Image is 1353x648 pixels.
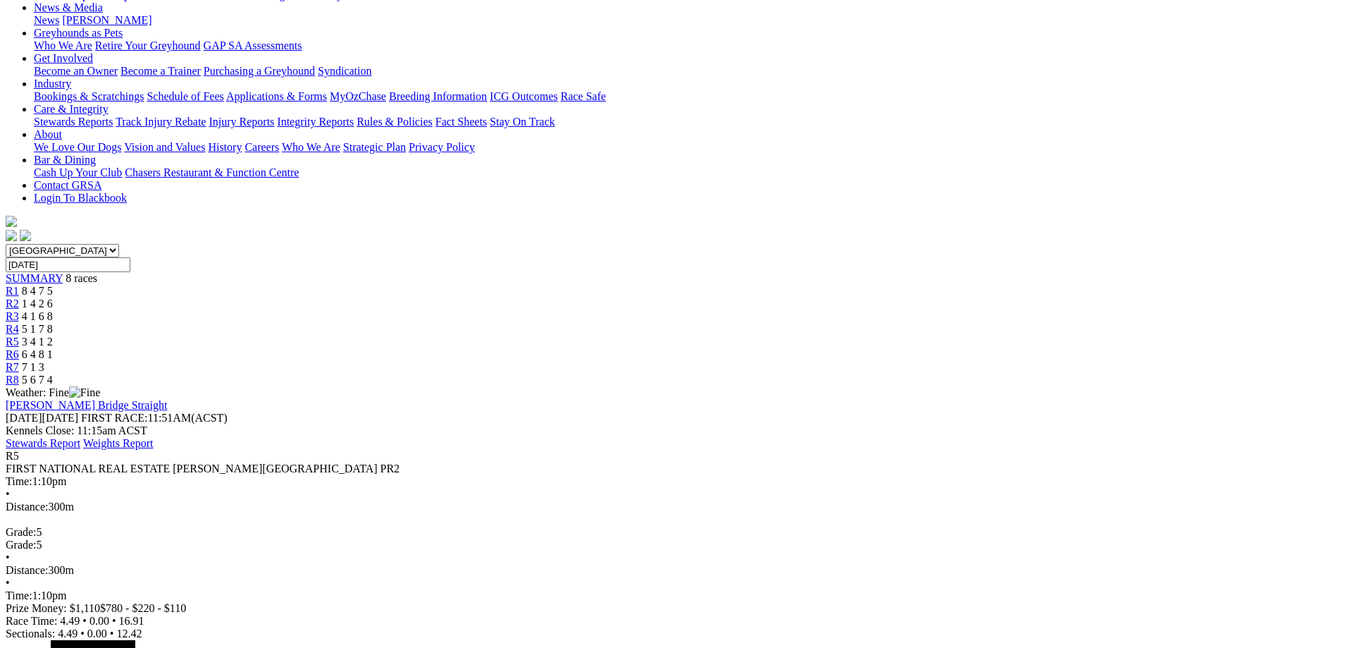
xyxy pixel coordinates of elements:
a: Industry [34,78,71,90]
a: Care & Integrity [34,103,109,115]
span: • [112,615,116,627]
span: 5 1 7 8 [22,323,53,335]
a: History [208,141,242,153]
a: Become a Trainer [121,65,201,77]
span: R8 [6,374,19,386]
span: Distance: [6,501,48,513]
div: Greyhounds as Pets [34,39,1347,52]
a: Get Involved [34,52,93,64]
span: [DATE] [6,412,78,424]
a: Integrity Reports [277,116,354,128]
a: Stewards Reports [34,116,113,128]
span: 11:51AM(ACST) [81,412,228,424]
a: [PERSON_NAME] Bridge Straight [6,399,167,411]
span: Sectionals: [6,628,55,640]
a: R6 [6,348,19,360]
a: ICG Outcomes [490,90,557,102]
a: Fact Sheets [435,116,487,128]
span: 8 4 7 5 [22,285,53,297]
a: R1 [6,285,19,297]
div: Bar & Dining [34,166,1347,179]
span: • [80,628,85,640]
a: News [34,14,59,26]
a: We Love Our Dogs [34,141,121,153]
span: • [6,551,10,563]
span: R4 [6,323,19,335]
div: FIRST NATIONAL REAL ESTATE [PERSON_NAME][GEOGRAPHIC_DATA] PR2 [6,463,1347,475]
span: 12.42 [116,628,142,640]
span: 0.00 [87,628,107,640]
span: Race Time: [6,615,57,627]
span: FIRST RACE: [81,412,147,424]
span: $780 - $220 - $110 [100,602,186,614]
a: Login To Blackbook [34,192,127,204]
span: • [110,628,114,640]
a: Schedule of Fees [147,90,223,102]
span: 0.00 [89,615,109,627]
span: Distance: [6,564,48,576]
span: Grade: [6,526,37,538]
a: MyOzChase [330,90,386,102]
img: logo-grsa-white.png [6,216,17,227]
a: Become an Owner [34,65,118,77]
span: Grade: [6,539,37,551]
a: R2 [6,298,19,310]
input: Select date [6,257,130,272]
a: Syndication [318,65,371,77]
span: 8 races [66,272,97,284]
a: Who We Are [34,39,92,51]
span: • [6,488,10,500]
div: 5 [6,539,1347,551]
div: About [34,141,1347,154]
div: Get Involved [34,65,1347,78]
div: News & Media [34,14,1347,27]
a: Injury Reports [209,116,274,128]
a: Who We Are [282,141,340,153]
a: Stewards Report [6,437,80,449]
a: Purchasing a Greyhound [204,65,315,77]
img: Fine [69,386,100,399]
span: 4.49 [60,615,80,627]
a: News & Media [34,1,103,13]
a: Rules & Policies [357,116,433,128]
a: R3 [6,310,19,322]
div: Kennels Close: 11:15am ACST [6,424,1347,437]
a: [PERSON_NAME] [62,14,152,26]
span: 4 1 6 8 [22,310,53,322]
span: 1 4 2 6 [22,298,53,310]
a: SUMMARY [6,272,63,284]
a: Applications & Forms [226,90,327,102]
a: Bookings & Scratchings [34,90,144,102]
a: R7 [6,361,19,373]
span: 3 4 1 2 [22,336,53,348]
img: twitter.svg [20,230,31,241]
div: 1:10pm [6,589,1347,602]
span: Time: [6,475,32,487]
span: 4.49 [58,628,78,640]
span: [DATE] [6,412,42,424]
a: Retire Your Greyhound [95,39,201,51]
a: Race Safe [560,90,605,102]
span: • [6,577,10,589]
a: Careers [245,141,279,153]
div: 5 [6,526,1347,539]
span: R5 [6,336,19,348]
div: 300m [6,501,1347,513]
a: Greyhounds as Pets [34,27,123,39]
a: Breeding Information [389,90,487,102]
span: Weather: Fine [6,386,100,398]
span: 7 1 3 [22,361,44,373]
a: GAP SA Assessments [204,39,302,51]
div: Prize Money: $1,110 [6,602,1347,615]
span: 16.91 [119,615,144,627]
a: Vision and Values [124,141,205,153]
span: R5 [6,450,19,462]
img: facebook.svg [6,230,17,241]
span: Time: [6,589,32,601]
span: 6 4 8 1 [22,348,53,360]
